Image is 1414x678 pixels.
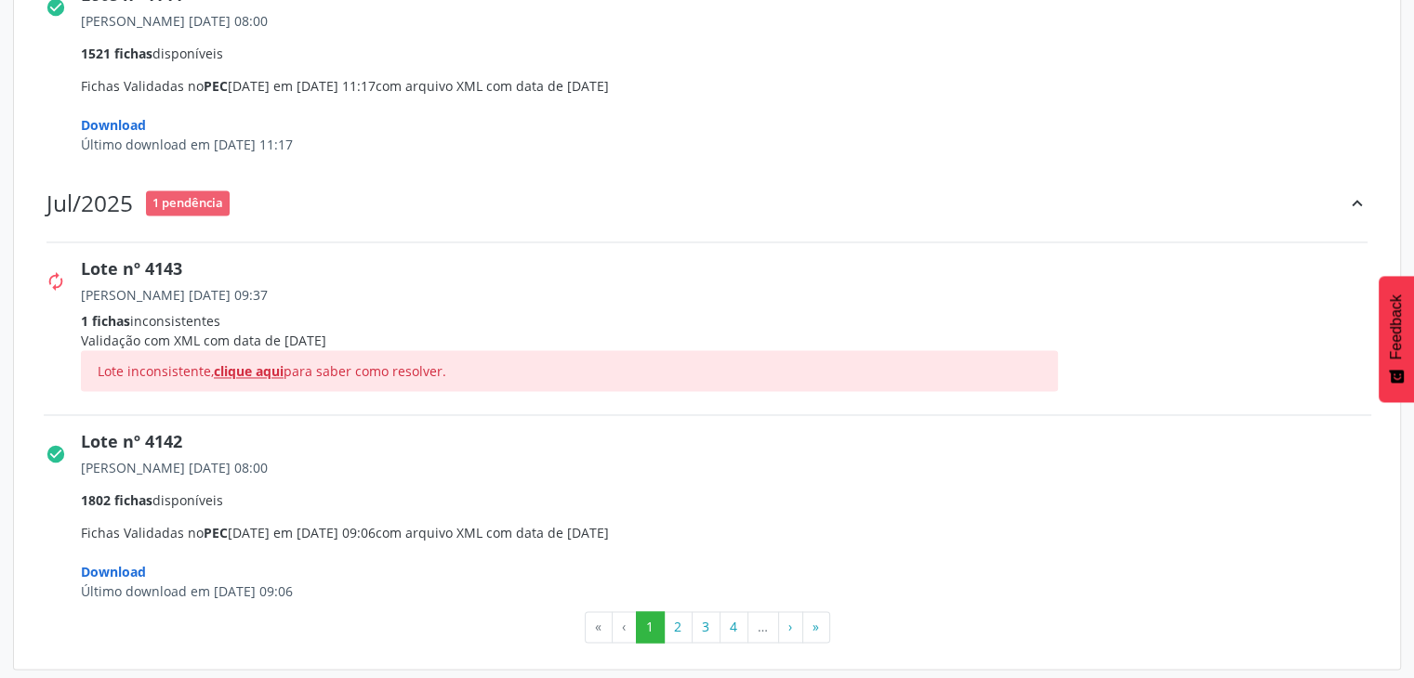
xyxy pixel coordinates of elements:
button: Go to next page [778,611,803,643]
button: Go to page 2 [664,611,693,643]
span: clique aqui [214,362,284,380]
span: com arquivo XML com data de [DATE] [376,77,609,95]
span: Fichas Validadas no [DATE] em [DATE] 09:06 [81,458,1384,601]
div: disponíveis [81,44,1384,63]
div: [PERSON_NAME] [DATE] 08:00 [81,458,1384,477]
span: Fichas Validadas no [DATE] em [DATE] 11:17 [81,11,1384,154]
i: check_circle [46,444,66,464]
span: 1 pendência [146,190,230,215]
button: Go to page 4 [720,611,748,643]
i: autorenew [46,271,66,292]
span: Download [81,116,146,134]
button: Go to last page [802,611,830,643]
span: com arquivo XML com data de [DATE] [376,524,609,541]
div: [PERSON_NAME] [DATE] 08:00 [81,11,1384,31]
span: 1521 fichas [81,45,152,62]
i: keyboard_arrow_up [1347,193,1368,214]
span: PEC [204,77,228,95]
span: Lote inconsistente, para saber como resolver. [98,362,446,380]
div: Jul/2025 [46,189,133,216]
span: 1 fichas [81,312,130,330]
button: Go to page 1 [636,611,665,643]
div: Validação com XML com data de [DATE] [81,331,1384,350]
div: keyboard_arrow_up [1347,184,1368,222]
div: Último download em [DATE] 09:06 [81,581,1384,601]
button: Go to page 3 [692,611,720,643]
button: Feedback - Mostrar pesquisa [1379,276,1414,402]
span: Feedback [1388,294,1405,359]
span: PEC [204,524,228,541]
span: Download [81,563,146,580]
span: 1802 fichas [81,491,152,509]
div: Último download em [DATE] 11:17 [81,135,1384,154]
ul: Pagination [27,611,1387,643]
div: inconsistentes [81,311,1384,331]
div: Lote nº 4142 [81,429,1384,454]
div: [PERSON_NAME] [DATE] 09:37 [81,285,1384,305]
div: Lote nº 4143 [81,256,1384,281]
div: disponíveis [81,490,1384,510]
